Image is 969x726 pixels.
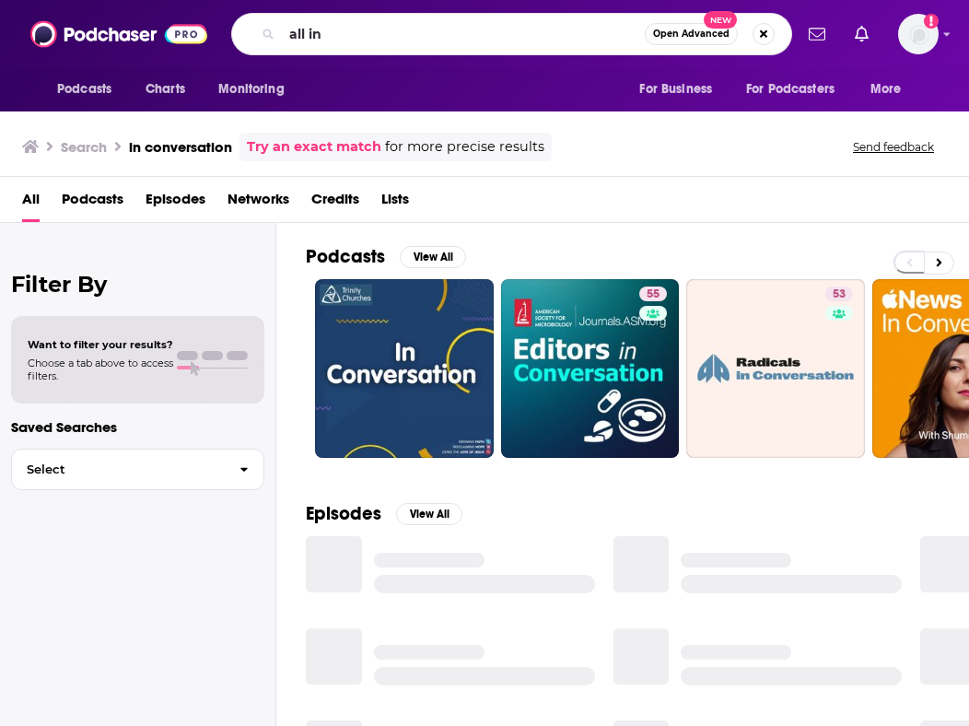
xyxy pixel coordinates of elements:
span: 55 [647,286,660,304]
button: open menu [858,72,925,107]
button: open menu [205,72,308,107]
div: Search podcasts, credits, & more... [231,13,792,55]
h2: Episodes [306,502,381,525]
a: 55 [639,287,667,301]
h3: in conversation [129,138,232,156]
span: Charts [146,76,185,102]
span: New [704,11,737,29]
a: Show notifications dropdown [801,18,833,50]
a: Podcasts [62,184,123,222]
a: Networks [228,184,289,222]
a: 55 [501,279,680,458]
span: for more precise results [385,136,544,158]
a: Episodes [146,184,205,222]
button: Show profile menu [898,14,939,54]
svg: Add a profile image [924,14,939,29]
a: Lists [381,184,409,222]
button: View All [396,503,462,525]
span: Open Advanced [653,29,730,39]
a: EpisodesView All [306,502,462,525]
span: More [870,76,902,102]
button: open menu [626,72,735,107]
span: For Podcasters [746,76,835,102]
img: User Profile [898,14,939,54]
input: Search podcasts, credits, & more... [282,19,645,49]
span: Choose a tab above to access filters. [28,357,173,382]
button: open menu [44,72,135,107]
p: Saved Searches [11,418,264,436]
img: Podchaser - Follow, Share and Rate Podcasts [30,17,207,52]
a: 53 [686,279,865,458]
button: open menu [734,72,861,107]
span: Podcasts [57,76,111,102]
span: Logged in as smeizlik [898,14,939,54]
button: Send feedback [847,139,940,155]
h3: Search [61,138,107,156]
a: Credits [311,184,359,222]
span: 53 [833,286,846,304]
a: Charts [134,72,196,107]
span: Monitoring [218,76,284,102]
a: Show notifications dropdown [847,18,876,50]
span: For Business [639,76,712,102]
button: Select [11,449,264,490]
span: Want to filter your results? [28,338,173,351]
a: PodcastsView All [306,245,466,268]
a: All [22,184,40,222]
h2: Filter By [11,271,264,298]
button: Open AdvancedNew [645,23,738,45]
button: View All [400,246,466,268]
span: Select [12,463,225,475]
a: 53 [825,287,853,301]
a: Try an exact match [247,136,381,158]
h2: Podcasts [306,245,385,268]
